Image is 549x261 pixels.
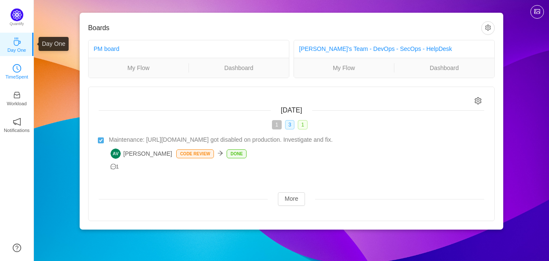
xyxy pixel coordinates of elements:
span: [PERSON_NAME] [111,149,172,159]
span: [DATE] [281,107,302,114]
p: TimeSpent [6,73,28,81]
i: icon: inbox [13,91,21,99]
h3: Boards [88,24,481,32]
span: 3 [285,120,295,129]
a: [PERSON_NAME]'s Team - DevOps - SecOps - HelpDesk [299,45,452,52]
i: icon: arrow-right [217,150,223,156]
span: 1 [298,120,308,129]
a: icon: question-circle [13,244,21,252]
a: Dashboard [394,63,495,73]
p: Done [227,150,246,158]
i: icon: coffee [13,37,21,46]
button: icon: setting [481,21,495,35]
img: AV [111,149,121,159]
i: icon: setting [474,97,482,104]
p: Quantify [10,21,24,27]
p: Workload [7,100,27,107]
p: Code Review [177,150,213,158]
i: icon: clock-circle [13,64,21,73]
p: Day One [7,46,26,54]
button: icon: picture [530,5,544,19]
a: PM board [94,45,119,52]
button: More [278,192,305,206]
a: icon: inboxWorkload [13,93,21,102]
span: 1 [111,164,119,170]
a: icon: notificationNotifications [13,120,21,129]
p: Notifications [4,126,30,134]
a: My Flow [294,63,394,73]
a: Dashboard [189,63,289,73]
span: 1 [272,120,282,129]
a: My Flow [89,63,189,73]
a: icon: coffeeDay One [13,40,21,48]
span: Maintenance: [URL][DOMAIN_NAME] got disabled on production. Investigate and fix. [109,135,333,144]
img: Quantify [11,8,23,21]
i: icon: notification [13,118,21,126]
i: icon: message [111,164,116,169]
a: Maintenance: [URL][DOMAIN_NAME] got disabled on production. Investigate and fix. [109,135,484,144]
a: icon: clock-circleTimeSpent [13,67,21,75]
